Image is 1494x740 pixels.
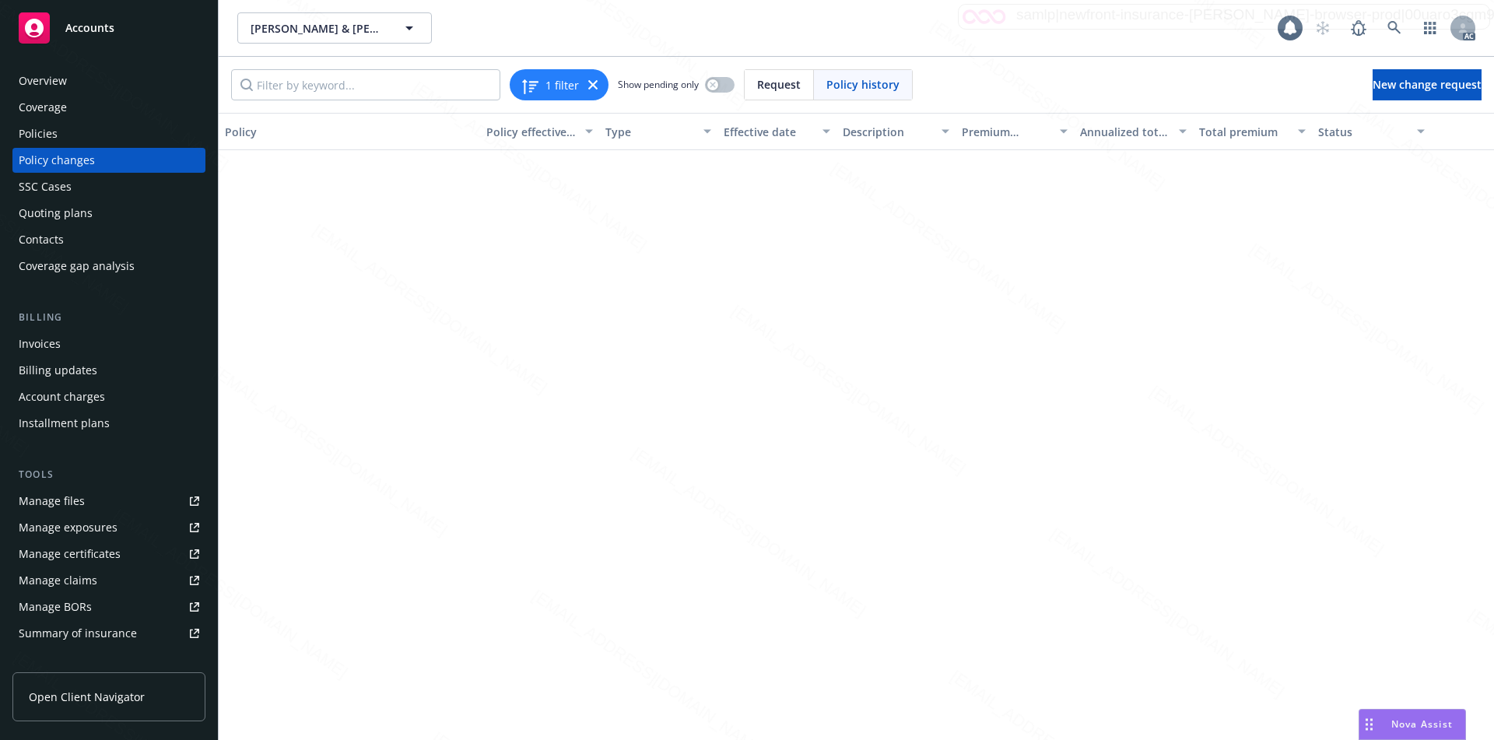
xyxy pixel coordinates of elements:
[19,174,72,199] div: SSC Cases
[19,489,85,514] div: Manage files
[1318,124,1408,140] div: Status
[1373,77,1482,92] span: New change request
[12,201,205,226] a: Quoting plans
[599,113,718,150] button: Type
[19,148,95,173] div: Policy changes
[1359,709,1466,740] button: Nova Assist
[12,594,205,619] a: Manage BORs
[956,113,1075,150] button: Premium change
[1307,12,1338,44] a: Start snowing
[12,384,205,409] a: Account charges
[19,358,97,383] div: Billing updates
[12,310,205,325] div: Billing
[826,76,900,93] span: Policy history
[12,121,205,146] a: Policies
[480,113,599,150] button: Policy effective dates
[12,6,205,50] a: Accounts
[12,489,205,514] a: Manage files
[1359,710,1379,739] div: Drag to move
[12,148,205,173] a: Policy changes
[12,411,205,436] a: Installment plans
[237,12,432,44] button: [PERSON_NAME] & [PERSON_NAME]
[19,68,67,93] div: Overview
[19,515,117,540] div: Manage exposures
[12,174,205,199] a: SSC Cases
[19,384,105,409] div: Account charges
[19,411,110,436] div: Installment plans
[12,254,205,279] a: Coverage gap analysis
[19,201,93,226] div: Quoting plans
[29,689,145,705] span: Open Client Navigator
[19,542,121,566] div: Manage certificates
[12,467,205,482] div: Tools
[1074,113,1193,150] button: Annualized total premium change
[19,254,135,279] div: Coverage gap analysis
[1415,12,1446,44] a: Switch app
[1373,69,1482,100] a: New change request
[19,568,97,593] div: Manage claims
[486,124,576,140] div: Policy effective dates
[231,69,500,100] input: Filter by keyword...
[19,594,92,619] div: Manage BORs
[1391,717,1453,731] span: Nova Assist
[12,515,205,540] a: Manage exposures
[19,121,58,146] div: Policies
[618,78,699,91] span: Show pending only
[219,113,480,150] button: Policy
[1343,12,1374,44] a: Report a Bug
[251,20,385,37] span: [PERSON_NAME] & [PERSON_NAME]
[12,568,205,593] a: Manage claims
[65,22,114,34] span: Accounts
[545,77,579,93] span: 1 filter
[225,124,474,140] div: Policy
[1379,12,1410,44] a: Search
[757,76,801,93] span: Request
[843,124,932,140] div: Description
[12,68,205,93] a: Overview
[12,542,205,566] a: Manage certificates
[19,227,64,252] div: Contacts
[12,331,205,356] a: Invoices
[1080,124,1170,140] div: Annualized total premium change
[1193,113,1312,150] button: Total premium
[12,621,205,646] a: Summary of insurance
[12,95,205,120] a: Coverage
[12,227,205,252] a: Contacts
[1199,124,1289,140] div: Total premium
[19,331,61,356] div: Invoices
[1312,113,1431,150] button: Status
[19,95,67,120] div: Coverage
[605,124,695,140] div: Type
[19,621,137,646] div: Summary of insurance
[724,124,813,140] div: Effective date
[836,113,956,150] button: Description
[717,113,836,150] button: Effective date
[962,124,1051,140] div: Premium change
[12,358,205,383] a: Billing updates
